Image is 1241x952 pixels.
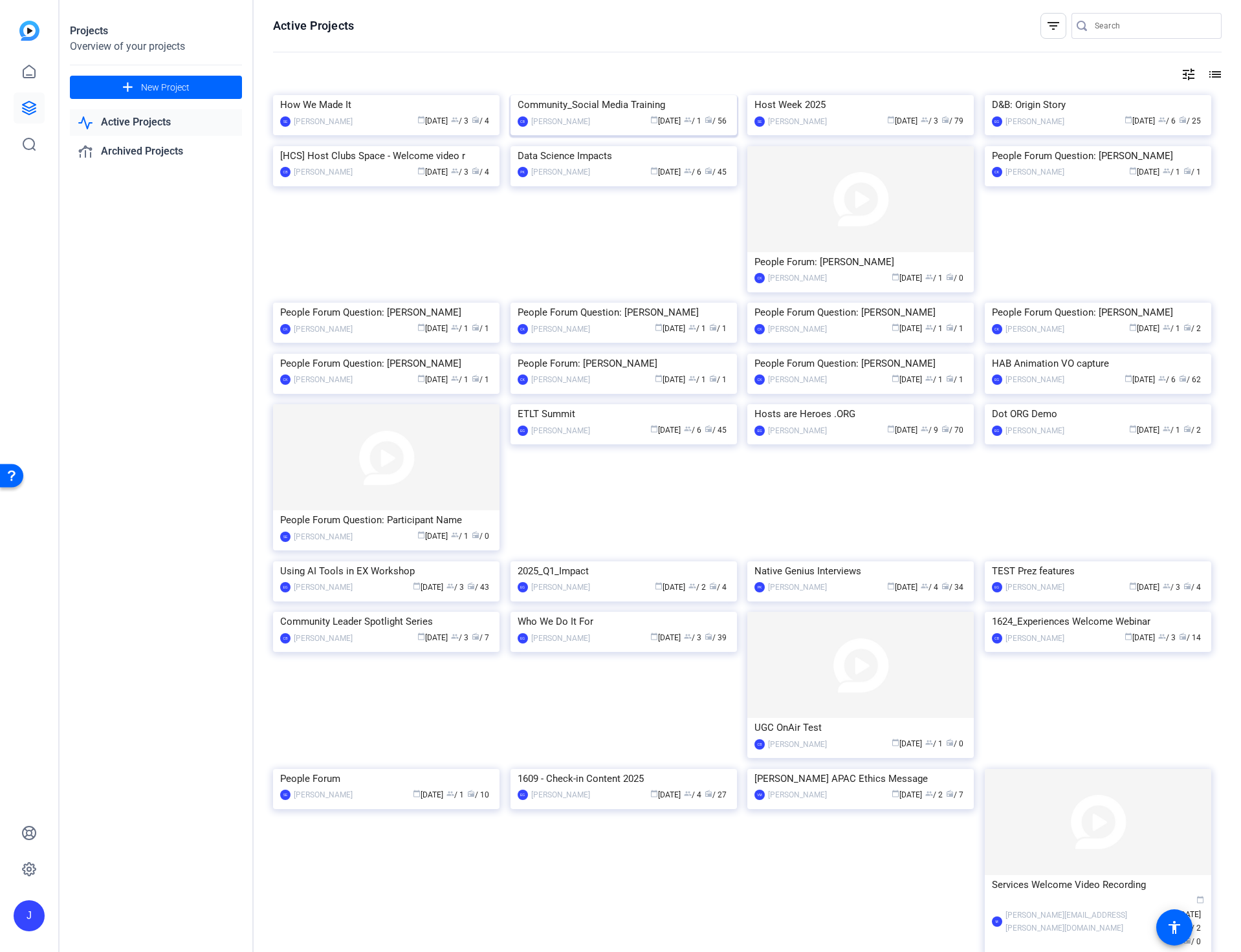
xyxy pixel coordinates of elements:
span: / 9 [921,426,938,435]
span: group [451,167,459,175]
span: / 4 [684,790,701,799]
span: [DATE] [1129,324,1159,333]
div: [PERSON_NAME] [768,738,827,751]
span: group [1158,633,1166,640]
span: / 1 [688,324,706,333]
div: CK [518,374,528,385]
span: radio [472,374,479,382]
span: group [1158,116,1166,124]
mat-icon: accessibility [1167,920,1182,935]
span: / 2 [1183,324,1201,333]
div: People Forum Question: [PERSON_NAME] [280,303,492,322]
mat-icon: tune [1181,67,1196,82]
div: CK [992,167,1002,177]
div: EG [992,116,1002,127]
span: [DATE] [655,583,685,592]
span: / 1 [946,324,963,333]
span: calendar_today [417,374,425,382]
span: / 4 [1183,583,1201,592]
span: group [925,323,933,331]
span: calendar_today [650,633,658,640]
span: calendar_today [887,582,895,590]
span: / 14 [1179,633,1201,642]
div: CK [992,324,1002,334]
span: group [921,425,928,433]
div: SE [280,116,291,127]
span: / 1 [946,375,963,384]
span: [DATE] [1129,168,1159,177]
div: PK [518,167,528,177]
span: group [925,273,933,281]
div: M [992,916,1002,927]
div: People Forum Question: [PERSON_NAME] [992,146,1204,166]
span: group [921,116,928,124]
span: calendar_today [655,374,663,382]
span: radio [705,425,712,433]
div: [PERSON_NAME] [1005,115,1064,128]
span: / 45 [705,168,727,177]
div: [PERSON_NAME] [294,323,353,336]
mat-icon: add [120,80,136,96]
div: [PERSON_NAME] [294,788,353,801]
span: / 3 [684,633,701,642]
div: HAB Animation VO capture [992,354,1204,373]
span: group [925,790,933,797]
span: [DATE] [892,790,922,799]
span: / 1 [925,375,943,384]
span: [DATE] [417,375,448,384]
div: CB [280,167,291,177]
span: group [446,790,454,797]
span: [DATE] [650,633,681,642]
span: / 3 [446,583,464,592]
span: / 39 [705,633,727,642]
span: radio [1179,633,1187,640]
span: radio [472,531,479,539]
div: People Forum Question: Participant Name [280,510,492,530]
span: [DATE] [887,426,917,435]
span: [DATE] [650,790,681,799]
div: People Forum Question: [PERSON_NAME] [992,303,1204,322]
a: Archived Projects [70,138,242,165]
span: calendar_today [892,374,899,382]
div: PK [754,582,765,592]
div: CK [518,324,528,334]
div: CB [518,116,528,127]
div: EG [518,790,528,800]
input: Search [1095,18,1211,34]
span: / 4 [921,583,938,592]
span: group [451,323,459,331]
div: EG [518,426,528,436]
span: [DATE] [887,116,917,125]
span: / 2 [1183,426,1201,435]
span: / 3 [451,116,468,125]
div: How We Made It [280,95,492,114]
span: / 62 [1179,375,1201,384]
span: group [684,425,692,433]
span: [DATE] [1129,426,1159,435]
span: group [688,582,696,590]
div: [PERSON_NAME] [1005,632,1064,645]
span: radio [941,116,949,124]
span: [DATE] [417,324,448,333]
div: [PERSON_NAME] [531,323,590,336]
span: / 1 [1163,426,1180,435]
span: radio [1183,425,1191,433]
span: / 6 [1158,116,1176,125]
div: [PERSON_NAME] [294,166,353,178]
div: [PERSON_NAME] APAC Ethics Message [754,769,967,788]
img: blue-gradient.svg [19,21,39,41]
div: [PERSON_NAME] [294,581,353,594]
div: Who We Do It For [518,612,730,631]
span: calendar_today [1129,425,1137,433]
span: radio [709,374,717,382]
div: EG [992,426,1002,436]
span: radio [709,582,717,590]
div: EG [754,426,765,436]
span: / 4 [472,116,489,125]
span: calendar_today [1129,582,1137,590]
span: / 79 [941,116,963,125]
span: group [684,633,692,640]
div: Services Welcome Video Recording [992,875,1204,894]
span: [DATE] [1125,633,1155,642]
span: [DATE] [892,274,922,283]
